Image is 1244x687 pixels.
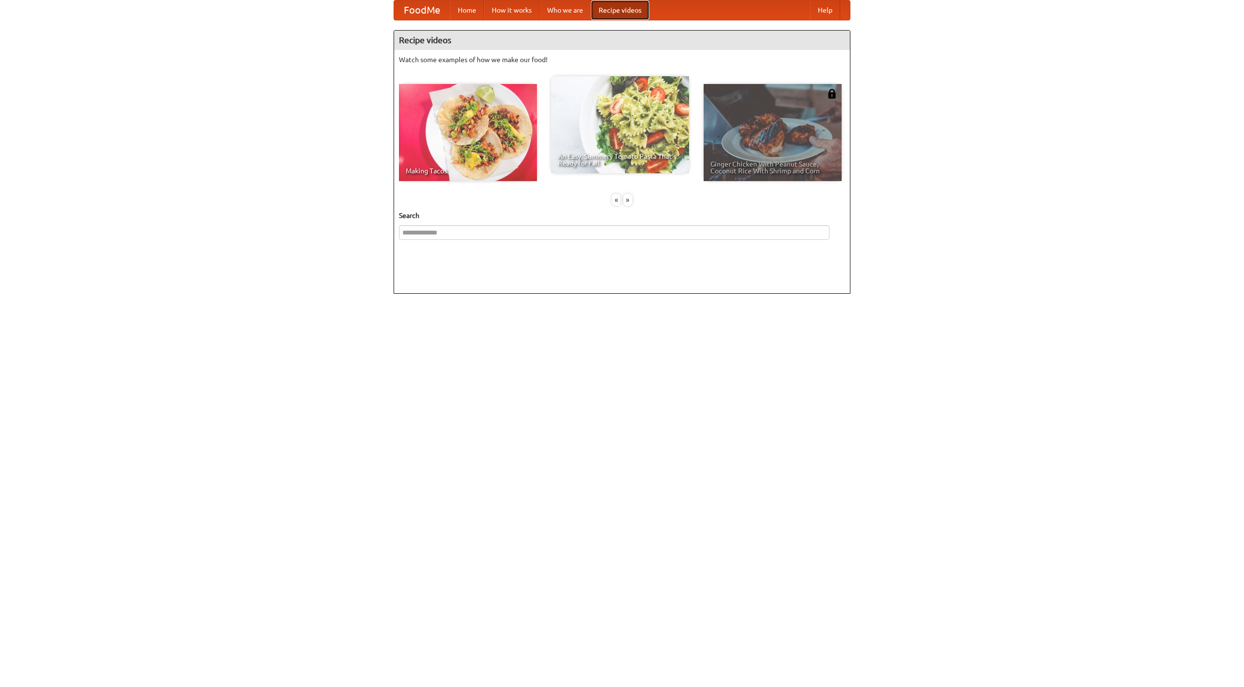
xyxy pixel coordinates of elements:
a: How it works [484,0,539,20]
div: » [623,194,632,206]
a: An Easy, Summery Tomato Pasta That's Ready for Fall [551,76,689,173]
div: « [612,194,621,206]
a: Help [810,0,840,20]
a: Home [450,0,484,20]
span: Making Tacos [406,168,530,174]
img: 483408.png [827,89,837,99]
a: Who we are [539,0,591,20]
h4: Recipe videos [394,31,850,50]
p: Watch some examples of how we make our food! [399,55,845,65]
a: Making Tacos [399,84,537,181]
a: FoodMe [394,0,450,20]
h5: Search [399,211,845,220]
span: An Easy, Summery Tomato Pasta That's Ready for Fall [558,153,682,167]
a: Recipe videos [591,0,649,20]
